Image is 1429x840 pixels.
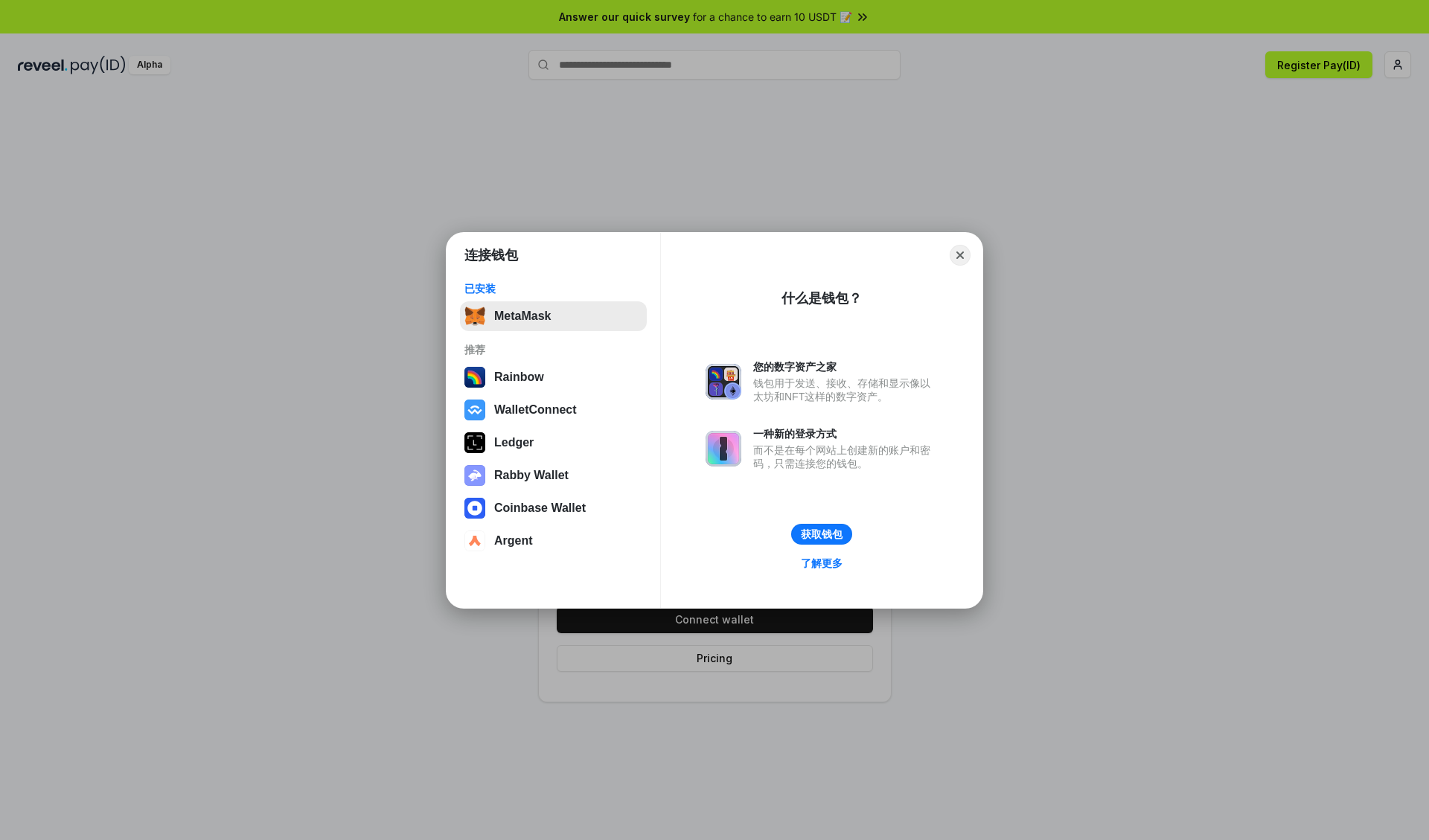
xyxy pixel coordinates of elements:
[460,461,647,490] button: Rabby Wallet
[464,246,518,264] h1: 连接钱包
[464,343,642,356] div: 推荐
[494,310,551,323] div: MetaMask
[460,395,647,425] button: WalletConnect
[791,524,852,545] button: 获取钱包
[494,403,577,417] div: WalletConnect
[460,493,647,523] button: Coinbase Wallet
[753,427,938,440] div: 一种新的登录方式
[753,443,938,470] div: 而不是在每个网站上创建新的账户和密码，只需连接您的钱包。
[801,528,843,541] div: 获取钱包
[706,431,741,467] img: svg+xml,%3Csvg%20xmlns%3D%22http%3A%2F%2Fwww.w3.org%2F2000%2Fsvg%22%20fill%3D%22none%22%20viewBox...
[494,469,569,482] div: Rabby Wallet
[950,245,971,266] button: Close
[460,362,647,392] button: Rainbow
[464,306,485,327] img: svg+xml,%3Csvg%20fill%3D%22none%22%20height%3D%2233%22%20viewBox%3D%220%200%2035%2033%22%20width%...
[464,367,485,388] img: svg+xml,%3Csvg%20width%3D%22120%22%20height%3D%22120%22%20viewBox%3D%220%200%20120%20120%22%20fil...
[494,436,534,449] div: Ledger
[494,501,586,515] div: Coinbase Wallet
[464,530,485,551] img: svg+xml,%3Csvg%20width%3D%2228%22%20height%3D%2228%22%20viewBox%3D%220%200%2028%2028%22%20fill%3D...
[494,534,533,548] div: Argent
[460,301,647,331] button: MetaMask
[801,557,843,570] div: 了解更多
[464,465,485,486] img: svg+xml,%3Csvg%20xmlns%3D%22http%3A%2F%2Fwww.w3.org%2F2000%2Fsvg%22%20fill%3D%22none%22%20viewBox...
[781,289,862,307] div: 什么是钱包？
[464,498,485,519] img: svg+xml,%3Csvg%20width%3D%2228%22%20height%3D%2228%22%20viewBox%3D%220%200%2028%2028%22%20fill%3D...
[792,554,851,573] a: 了解更多
[460,526,647,556] button: Argent
[460,428,647,458] button: Ledger
[494,371,544,384] div: Rainbow
[753,376,938,403] div: 钱包用于发送、接收、存储和显示像以太坊和NFT这样的数字资产。
[464,400,485,420] img: svg+xml,%3Csvg%20width%3D%2228%22%20height%3D%2228%22%20viewBox%3D%220%200%2028%2028%22%20fill%3D...
[464,282,642,295] div: 已安装
[753,360,938,373] div: 您的数字资产之家
[706,364,741,400] img: svg+xml,%3Csvg%20xmlns%3D%22http%3A%2F%2Fwww.w3.org%2F2000%2Fsvg%22%20fill%3D%22none%22%20viewBox...
[464,432,485,453] img: svg+xml,%3Csvg%20xmlns%3D%22http%3A%2F%2Fwww.w3.org%2F2000%2Fsvg%22%20width%3D%2228%22%20height%3...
